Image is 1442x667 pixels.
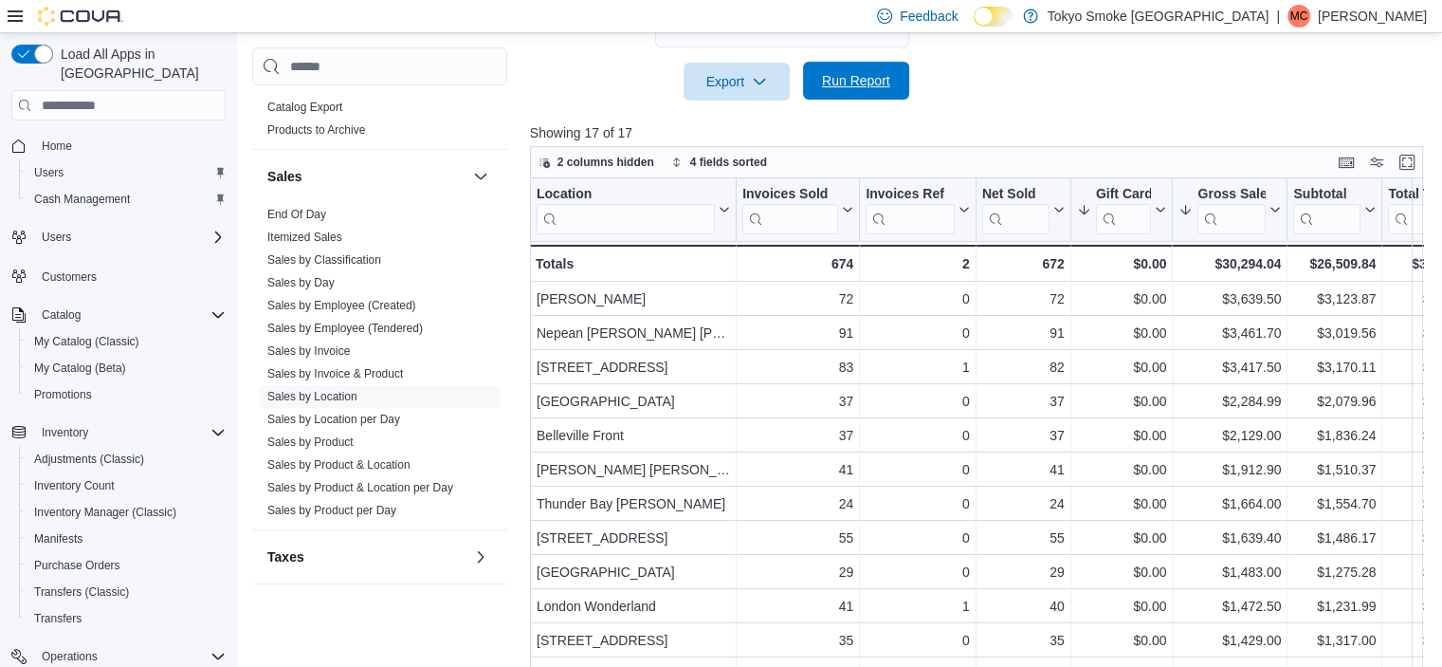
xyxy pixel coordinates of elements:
span: Cash Management [27,188,226,211]
span: Users [34,226,226,249]
span: Sales by Location [267,389,357,404]
span: Sales by Location per Day [267,412,400,427]
span: Export [695,63,778,101]
div: Gift Cards [1096,186,1152,204]
div: $1,275.28 [1293,561,1376,584]
div: 29 [982,561,1065,584]
div: $3,461.70 [1178,322,1281,344]
button: Taxes [469,546,492,568]
div: $0.00 [1077,527,1167,549]
span: Transfers [34,611,82,626]
span: End Of Day [267,207,326,222]
div: $3,417.50 [1178,356,1281,379]
a: Sales by Classification [267,253,381,267]
div: $1,639.40 [1178,527,1281,549]
a: Itemized Sales [267,231,342,244]
span: Cash Management [34,192,130,207]
a: Sales by Product per Day [267,504,396,517]
span: Purchase Orders [27,554,226,577]
div: [STREET_ADDRESS] [537,356,730,379]
button: Invoices Ref [866,186,969,234]
button: Sales [469,165,492,188]
div: $1,486.17 [1293,527,1376,549]
button: Users [19,159,233,186]
span: Operations [42,649,98,664]
div: 24 [742,492,853,515]
button: Subtotal [1293,186,1376,234]
a: Sales by Invoice [267,344,350,358]
button: Catalog [4,302,233,328]
div: 0 [866,561,969,584]
p: [PERSON_NAME] [1318,5,1427,28]
button: Cash Management [19,186,233,213]
div: 1 [866,356,969,379]
div: 35 [982,629,1065,652]
div: $2,284.99 [1178,390,1281,413]
button: Sales [267,167,465,186]
div: Gross Sales [1197,186,1266,204]
button: Gross Sales [1178,186,1281,234]
span: MC [1290,5,1308,28]
div: $1,231.99 [1293,595,1376,618]
div: $0.00 [1077,595,1167,618]
button: Manifests [19,526,233,552]
p: | [1276,5,1280,28]
div: 29 [742,561,853,584]
span: My Catalog (Classic) [27,330,226,353]
div: 0 [866,390,969,413]
button: Net Sold [982,186,1065,234]
a: Purchase Orders [27,554,128,577]
button: Inventory Count [19,472,233,499]
div: $0.00 [1077,390,1167,413]
span: Promotions [27,383,226,406]
a: Sales by Day [267,276,335,289]
span: Sales by Classification [267,252,381,268]
a: Adjustments (Classic) [27,448,152,471]
div: 1 [866,595,969,618]
span: Catalog Export [267,100,342,115]
span: Users [27,161,226,184]
a: Sales by Product & Location per Day [267,481,453,494]
div: $1,317.00 [1293,629,1376,652]
span: Inventory Manager (Classic) [27,501,226,524]
div: 0 [866,527,969,549]
span: Run Report [822,71,890,90]
span: Inventory [34,421,226,444]
div: 55 [742,527,853,549]
span: Transfers (Classic) [27,581,226,603]
span: My Catalog (Beta) [27,357,226,380]
a: Transfers (Classic) [27,581,137,603]
button: Inventory [34,421,96,444]
button: Customers [4,262,233,289]
button: 2 columns hidden [531,151,662,174]
span: Adjustments (Classic) [27,448,226,471]
div: 41 [742,458,853,481]
button: Catalog [34,304,88,326]
span: Customers [34,264,226,287]
span: Home [34,134,226,157]
span: Sales by Invoice [267,343,350,359]
div: 0 [866,287,969,310]
a: Users [27,161,71,184]
span: Users [34,165,64,180]
div: $2,079.96 [1293,390,1376,413]
div: $1,510.37 [1293,458,1376,481]
div: $0.00 [1077,322,1167,344]
div: Gift Card Sales [1096,186,1152,234]
div: Invoices Sold [742,186,838,204]
div: [STREET_ADDRESS] [537,527,730,549]
h3: Sales [267,167,302,186]
div: $3,019.56 [1293,322,1376,344]
button: Transfers [19,605,233,632]
div: $3,170.11 [1293,356,1376,379]
div: $1,472.50 [1178,595,1281,618]
button: 4 fields sorted [664,151,775,174]
div: $1,912.90 [1178,458,1281,481]
span: Sales by Employee (Tendered) [267,321,423,336]
div: $0.00 [1077,424,1167,447]
div: 91 [742,322,853,344]
div: Invoices Ref [866,186,954,204]
div: 82 [982,356,1065,379]
span: Purchase Orders [34,558,120,573]
div: 24 [982,492,1065,515]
